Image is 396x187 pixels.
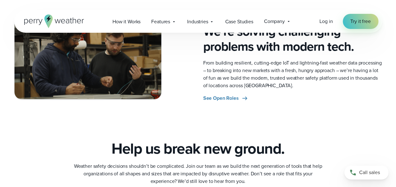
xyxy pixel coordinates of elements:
p: From building resilient, cutting-edge IoT and lightning-fast weather data processing – to breakin... [203,59,382,89]
span: Features [151,18,170,25]
span: Case Studies [225,18,253,25]
a: Call sales [344,166,388,179]
p: Weather safety decisions shouldn’t be complicated. Join our team as we build the next generation ... [72,162,324,185]
span: Industries [187,18,208,25]
a: Log in [319,18,333,25]
h2: Help us break new ground. [112,140,284,157]
span: See Open Roles [203,94,239,102]
span: Try it free [350,18,370,25]
a: How it Works [107,15,146,28]
a: See Open Roles [203,94,249,102]
a: Try it free [343,14,378,29]
span: Call sales [359,169,380,176]
h4: We’re solving challenging problems with modern tech. [203,24,382,54]
span: Company [264,18,285,25]
span: How it Works [112,18,141,25]
a: Case Studies [220,15,258,28]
